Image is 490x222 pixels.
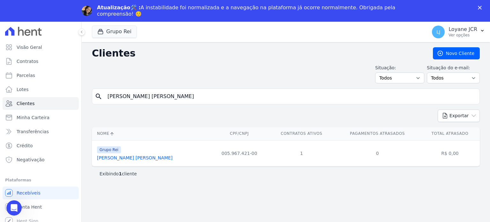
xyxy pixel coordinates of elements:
[17,142,33,149] span: Crédito
[375,65,424,71] label: Situação:
[420,127,480,140] th: Total Atrasado
[6,200,22,216] iframe: Intercom live chat
[95,93,102,100] i: search
[100,171,137,177] p: Exibindo cliente
[449,33,477,38] p: Ver opções
[17,128,49,135] span: Transferências
[427,65,480,71] label: Situação do e-mail:
[3,201,79,213] a: Conta Hent
[17,72,35,79] span: Parcelas
[97,4,141,11] b: Atualização🛠️ :
[427,23,490,41] button: LJ Loyane JCR Ver opções
[3,111,79,124] a: Minha Carteira
[433,47,480,59] a: Novo Cliente
[335,140,420,166] td: 0
[3,139,79,152] a: Crédito
[92,127,210,140] th: Nome
[97,146,121,153] span: Grupo Rei
[3,187,79,199] a: Recebíveis
[17,114,49,121] span: Minha Carteira
[104,90,477,103] input: Buscar por nome, CPF ou e-mail
[3,97,79,110] a: Clientes
[17,100,34,107] span: Clientes
[92,48,423,59] h2: Clientes
[478,6,484,10] div: Fechar
[3,153,79,166] a: Negativação
[3,125,79,138] a: Transferências
[92,26,137,38] button: Grupo Rei
[449,26,477,33] p: Loyane JCR
[5,176,76,184] div: Plataformas
[210,127,268,140] th: CPF/CNPJ
[17,58,38,65] span: Contratos
[3,69,79,82] a: Parcelas
[3,55,79,68] a: Contratos
[3,41,79,54] a: Visão Geral
[97,155,173,160] a: [PERSON_NAME] [PERSON_NAME]
[436,30,440,34] span: LJ
[119,171,122,176] b: 1
[97,4,398,17] div: A instabilidade foi normalizada e a navegação na plataforma já ocorre normalmente. Obrigada pela ...
[268,140,335,166] td: 1
[17,86,29,93] span: Lotes
[82,6,92,16] img: Profile image for Adriane
[438,110,480,122] button: Exportar
[268,127,335,140] th: Contratos Ativos
[3,83,79,96] a: Lotes
[17,157,45,163] span: Negativação
[210,140,268,166] td: 005.967.421-00
[17,204,42,210] span: Conta Hent
[17,44,42,50] span: Visão Geral
[420,140,480,166] td: R$ 0,00
[335,127,420,140] th: Pagamentos Atrasados
[17,190,41,196] span: Recebíveis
